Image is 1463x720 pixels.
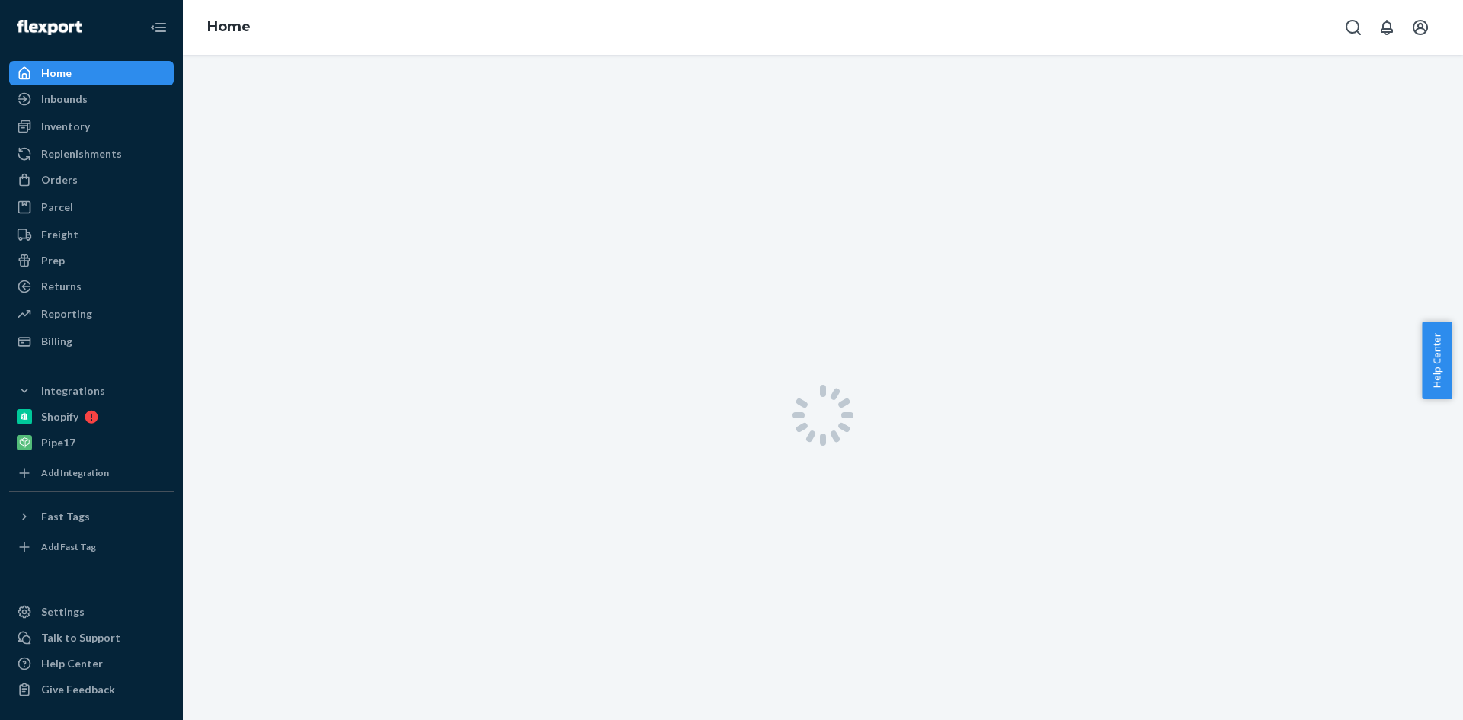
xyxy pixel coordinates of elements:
a: Home [207,18,251,35]
div: Give Feedback [41,682,115,697]
div: Parcel [41,200,73,215]
a: Parcel [9,195,174,219]
div: Help Center [41,656,103,671]
div: Billing [41,334,72,349]
div: Shopify [41,409,78,424]
button: Open account menu [1405,12,1436,43]
button: Open notifications [1372,12,1402,43]
div: Integrations [41,383,105,398]
div: Inbounds [41,91,88,107]
a: Orders [9,168,174,192]
button: Integrations [9,379,174,403]
a: Settings [9,600,174,624]
a: Prep [9,248,174,273]
ol: breadcrumbs [195,5,263,50]
img: Flexport logo [17,20,82,35]
a: Replenishments [9,142,174,166]
a: Returns [9,274,174,299]
a: Freight [9,222,174,247]
div: Pipe17 [41,435,75,450]
div: Replenishments [41,146,122,162]
div: Reporting [41,306,92,322]
div: Freight [41,227,78,242]
button: Help Center [1422,322,1452,399]
div: Orders [41,172,78,187]
div: Prep [41,253,65,268]
button: Fast Tags [9,504,174,529]
a: Add Integration [9,461,174,485]
div: Settings [41,604,85,619]
a: Add Fast Tag [9,535,174,559]
div: Inventory [41,119,90,134]
div: Add Integration [41,466,109,479]
button: Open Search Box [1338,12,1369,43]
a: Billing [9,329,174,354]
div: Add Fast Tag [41,540,96,553]
a: Pipe17 [9,430,174,455]
a: Shopify [9,405,174,429]
a: Reporting [9,302,174,326]
div: Returns [41,279,82,294]
a: Inbounds [9,87,174,111]
a: Inventory [9,114,174,139]
div: Talk to Support [41,630,120,645]
a: Home [9,61,174,85]
div: Home [41,66,72,81]
button: Talk to Support [9,626,174,650]
button: Close Navigation [143,12,174,43]
div: Fast Tags [41,509,90,524]
button: Give Feedback [9,677,174,702]
a: Help Center [9,651,174,676]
